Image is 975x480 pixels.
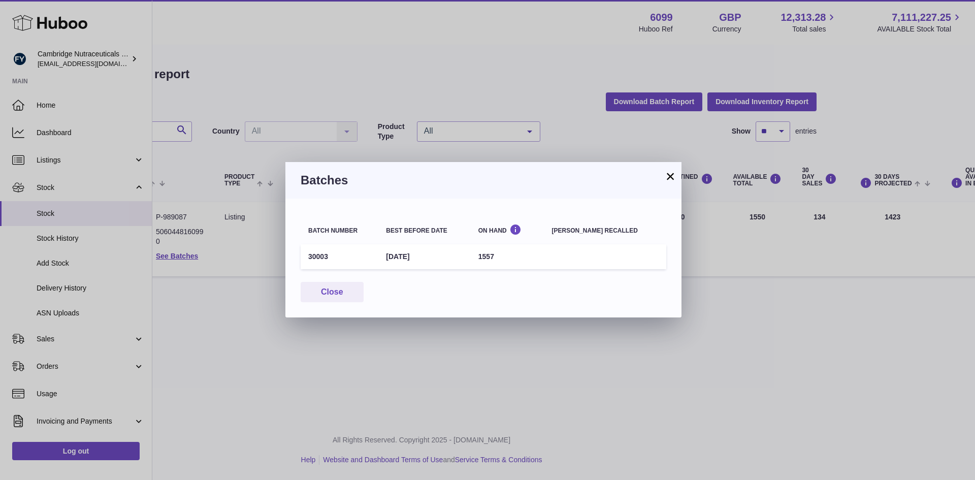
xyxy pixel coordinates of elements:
button: Close [301,282,364,303]
td: 1557 [471,244,544,269]
div: Batch number [308,228,371,234]
td: 30003 [301,244,378,269]
h3: Batches [301,172,666,188]
div: Best before date [386,228,463,234]
div: On Hand [478,224,537,234]
button: × [664,170,676,182]
div: [PERSON_NAME] recalled [552,228,659,234]
td: [DATE] [378,244,470,269]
